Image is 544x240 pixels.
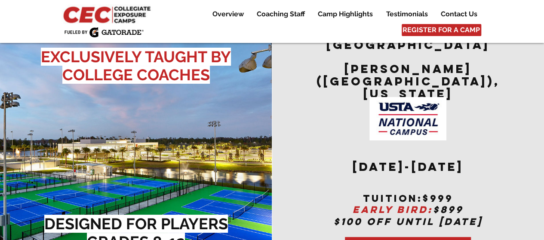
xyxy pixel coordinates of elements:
[403,25,480,35] span: REGISTER FOR A CAMP
[64,27,144,37] img: Fueled by Gatorade.png
[206,9,250,19] a: Overview
[353,159,463,174] span: [DATE]-[DATE]
[41,48,231,84] span: EXCLUSIVELY TAUGHT BY COLLEGE COACHES
[250,9,311,19] a: Coaching Staff
[402,24,481,36] a: REGISTER FOR A CAMP
[252,9,309,19] p: Coaching Staff
[382,9,432,19] p: Testimonials
[317,74,499,101] span: ([GEOGRAPHIC_DATA]), [US_STATE]
[311,9,379,19] a: Camp Highlights
[434,9,483,19] a: Contact Us
[363,192,453,204] span: tuition:$999
[61,4,154,24] img: CEC Logo Primary_edited.jpg
[369,97,446,140] img: USTA Campus image_edited.jpg
[344,61,472,76] span: [PERSON_NAME]
[380,9,434,19] a: Testimonials
[353,204,433,216] span: EARLY BIRD:
[313,9,377,19] p: Camp Highlights
[326,37,490,52] span: [GEOGRAPHIC_DATA]
[436,9,482,19] p: Contact Us
[208,9,248,19] p: Overview
[433,204,464,216] span: $899
[334,216,483,228] span: $100 OFF UNTIL [DATE]
[44,215,228,233] span: DESIGNED FOR PLAYERS
[199,9,483,19] nav: Site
